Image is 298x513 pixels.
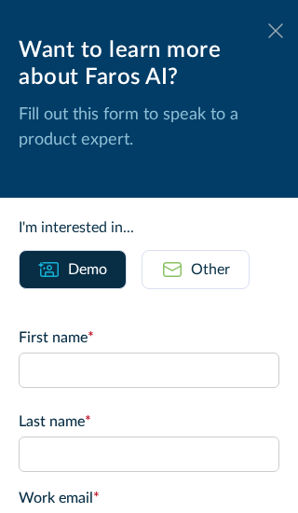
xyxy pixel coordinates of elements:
label: Work email [19,487,279,509]
div: I'm interested in... [19,216,279,239]
div: Other [191,258,230,281]
label: First name [19,326,279,349]
div: Want to learn more about Faros AI? [19,37,279,91]
p: Fill out this form to speak to a product expert. [19,103,279,153]
label: Last name [19,410,279,433]
div: Demo [68,258,107,281]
